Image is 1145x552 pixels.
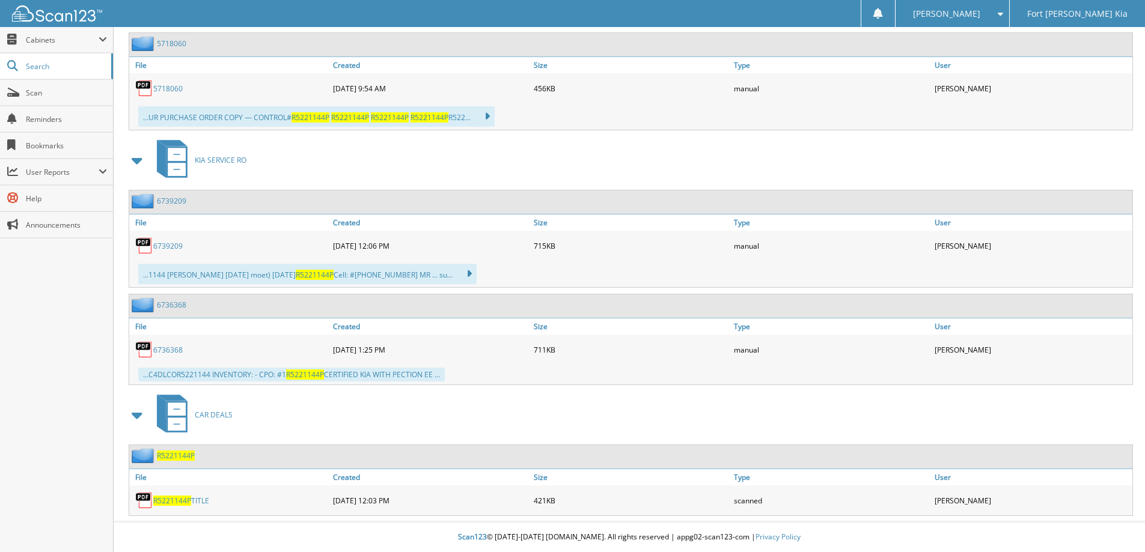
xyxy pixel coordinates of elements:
[132,36,157,51] img: folder2.png
[932,488,1132,512] div: [PERSON_NAME]
[26,61,105,71] span: Search
[932,76,1132,100] div: [PERSON_NAME]
[135,491,153,509] img: PDF.png
[731,338,932,362] div: manual
[296,270,334,280] span: R5221144P
[731,76,932,100] div: manual
[731,234,932,258] div: manual
[531,318,731,335] a: Size
[731,318,932,335] a: Type
[114,523,1145,552] div: © [DATE]-[DATE] [DOMAIN_NAME]. All rights reserved | appg02-scan123-com |
[932,214,1132,231] a: User
[731,488,932,512] div: scanned
[531,488,731,512] div: 421KB
[153,496,191,506] span: R5221144P
[132,193,157,208] img: folder2.png
[330,488,531,512] div: [DATE] 12:03 PM
[150,136,246,184] a: KIA SERVICE RO
[150,391,233,438] a: CAR DEALS
[531,214,731,231] a: Size
[731,469,932,485] a: Type
[531,469,731,485] a: Size
[330,318,531,335] a: Created
[531,338,731,362] div: 711KB
[129,57,330,73] a: File
[932,318,1132,335] a: User
[26,141,107,151] span: Bookmarks
[157,38,186,49] a: 5718060
[932,469,1132,485] a: User
[129,469,330,485] a: File
[26,193,107,204] span: Help
[153,241,183,251] a: 6739209
[731,57,932,73] a: Type
[135,237,153,255] img: PDF.png
[135,79,153,97] img: PDF.png
[138,106,495,127] div: ...UR PURCHASE ORDER COPY — CONTROL# R522...
[458,532,487,542] span: Scan123
[26,35,99,45] span: Cabinets
[26,88,107,98] span: Scan
[731,214,932,231] a: Type
[153,83,183,94] a: 5718060
[330,338,531,362] div: [DATE] 1:25 PM
[132,448,157,463] img: folder2.png
[157,196,186,206] a: 6739209
[26,114,107,124] span: Reminders
[26,167,99,177] span: User Reports
[26,220,107,230] span: Announcements
[135,341,153,359] img: PDF.png
[531,76,731,100] div: 456KB
[331,112,369,123] span: R5221144P
[932,57,1132,73] a: User
[330,57,531,73] a: Created
[756,532,801,542] a: Privacy Policy
[153,345,183,355] a: 6736368
[330,234,531,258] div: [DATE] 12:06 PM
[153,496,209,506] a: R5221144PTITLE
[129,318,330,335] a: File
[330,469,531,485] a: Created
[286,369,324,380] span: R5221144P
[12,5,102,22] img: scan123-logo-white.svg
[932,338,1132,362] div: [PERSON_NAME]
[157,450,195,461] a: R5221144P
[330,76,531,100] div: [DATE] 9:54 AM
[913,10,980,17] span: [PERSON_NAME]
[138,264,477,284] div: ...1144 [PERSON_NAME] [DATE] moet) [DATE] Cell: #[PHONE_NUMBER] MR ... su...
[531,234,731,258] div: 715KB
[932,234,1132,258] div: [PERSON_NAME]
[330,214,531,231] a: Created
[411,112,448,123] span: R5221144P
[531,57,731,73] a: Size
[195,155,246,165] span: KIA SERVICE RO
[132,297,157,312] img: folder2.png
[1027,10,1128,17] span: Fort [PERSON_NAME] Kia
[138,368,445,381] div: ...C4DLCOR5221144 INVENTORY: - CPO: #1 CERTIFIED KIA WITH PECTION EE ...
[157,300,186,310] a: 6736368
[1085,494,1145,552] iframe: Chat Widget
[371,112,409,123] span: R5221144P
[292,112,329,123] span: R5221144P
[129,214,330,231] a: File
[195,410,233,420] span: CAR DEALS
